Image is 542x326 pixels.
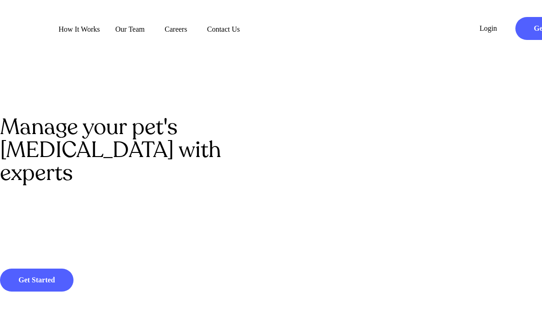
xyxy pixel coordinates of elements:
span: Login [467,24,509,33]
a: Careers [153,25,198,34]
a: Contact Us [199,25,248,34]
a: Our Team [107,25,152,34]
a: How It Works [52,25,107,34]
strong: Get Started [18,276,55,284]
a: Login [467,17,509,40]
